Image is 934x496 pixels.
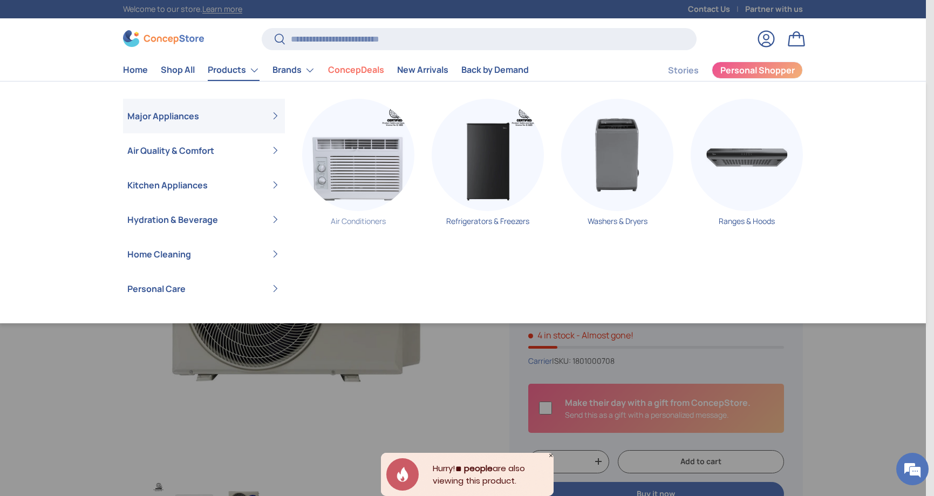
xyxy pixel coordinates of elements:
[56,60,181,74] div: Chat with us now
[123,30,204,47] img: ConcepStore
[201,59,266,81] summary: Products
[328,59,384,80] a: ConcepDeals
[668,60,699,81] a: Stories
[5,295,206,332] textarea: Type your message and hit 'Enter'
[461,59,529,80] a: Back by Demand
[720,66,795,74] span: Personal Shopper
[161,59,195,80] a: Shop All
[123,59,148,80] a: Home
[63,136,149,245] span: We're online!
[177,5,203,31] div: Minimize live chat window
[548,453,554,458] div: Close
[397,59,448,80] a: New Arrivals
[266,59,322,81] summary: Brands
[712,62,803,79] a: Personal Shopper
[123,59,529,81] nav: Primary
[642,59,803,81] nav: Secondary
